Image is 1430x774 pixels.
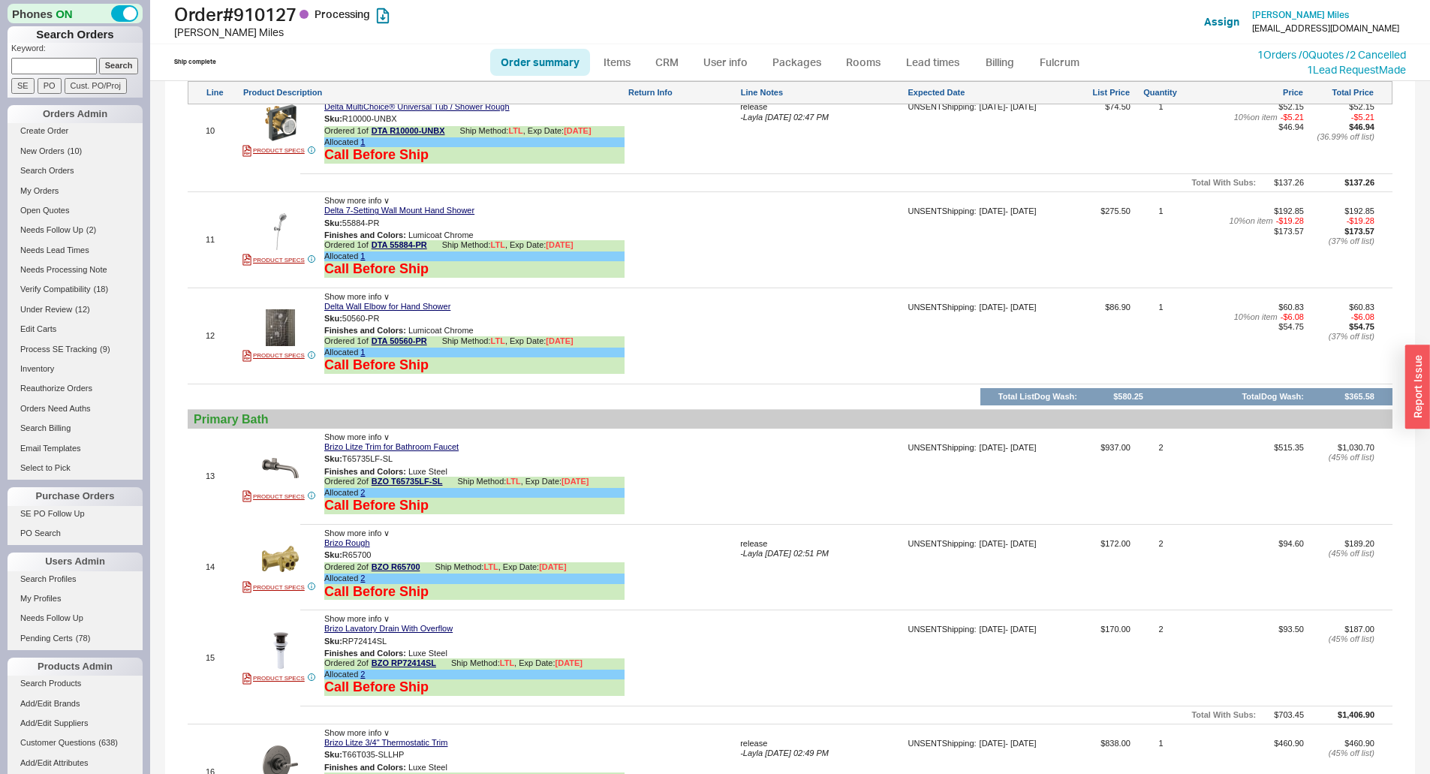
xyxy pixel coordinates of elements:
div: 1 [1158,206,1163,284]
b: LTL [500,658,514,667]
span: Finishes and Colors : [324,763,406,772]
span: $172.00 [1048,539,1130,607]
a: Search Billing [8,420,143,436]
input: PO [38,78,62,94]
div: ( 45 % off list) [1307,549,1374,559]
a: My Profiles [8,591,143,607]
div: Call Before Ship [324,261,429,278]
a: Inventory [8,361,143,377]
div: $703.45 [1274,710,1304,720]
a: Search Products [8,676,143,691]
img: R65700-B1_khgdke [262,541,299,577]
div: Ordered 2 of Ship Method: [324,562,625,574]
a: Needs Follow Up [8,610,143,626]
img: 52663-PR_RP100370_RP40593_T27976-PR-LHP_H560PR_55421-PR_50560-PR_T50010-PR_SH5000-PR_WEB_j3ktts [262,309,299,346]
span: Finishes and Colors : [324,467,406,476]
div: Call Before Ship [324,498,429,514]
a: Under Review(12) [8,302,143,318]
a: PRODUCT SPECS [242,490,305,502]
b: LTL [483,562,498,571]
div: 13 [206,471,239,481]
div: ( 37 % off list) [1307,332,1374,342]
a: Order summary [490,49,590,76]
img: T65735LF-SL-B1_qu1gse [262,450,299,486]
div: 2 [1158,443,1163,520]
div: Expected Date [908,88,1045,98]
a: Select to Pick [8,460,143,476]
input: Cust. PO/Proj [65,78,127,94]
span: - $19.28 [1276,216,1304,226]
img: R10000-UNBX-B1_txyrbt [262,104,299,141]
h1: Search Orders [8,26,143,43]
img: RP72414RB_qql9cs [262,632,299,669]
div: Luxe Steel [324,467,625,477]
a: Needs Processing Note [8,262,143,278]
b: LTL [508,126,522,135]
div: release [740,102,905,112]
span: - Layla [DATE] 02:51 PM [740,549,829,558]
div: ( 45 % off list) [1307,748,1374,758]
span: ( 638 ) [98,738,118,747]
div: Ordered 1 of Ship Method: [324,336,625,348]
a: 1Orders /0Quotes /2 Cancelled [1257,48,1406,61]
a: Brizo Litze 3/4" Thermostatic Trim [324,738,447,748]
div: [DATE] - [DATE] [980,206,1037,216]
span: ( 12 ) [75,305,90,314]
a: Rooms [835,49,892,76]
span: ( 2 ) [86,225,96,234]
div: Ship complete [174,58,216,66]
span: RP72414SL [342,636,387,645]
span: Needs Follow Up [20,225,83,234]
div: Lumicoat Chrome [324,230,625,240]
a: Orders Need Auths [8,401,143,417]
span: Sku: [324,636,342,645]
span: $54.75 [1349,322,1374,331]
span: Verify Compatibility [20,285,91,294]
a: Reauthorize Orders [8,381,143,396]
a: Email Templates [8,441,143,456]
span: $46.94 [1349,122,1374,131]
span: $460.90 [1274,739,1304,748]
span: Process SE Tracking [20,345,97,354]
a: User info [692,49,759,76]
span: 10 % on item [1230,216,1273,226]
div: , Exp Date: [498,562,567,574]
div: $137.26 [1274,178,1304,188]
span: $1,030.70 [1338,443,1374,452]
a: Create Order [8,123,143,139]
span: Sku: [324,113,342,122]
a: BZO RP72414SL [372,658,436,670]
a: Packages [762,49,832,76]
div: Allocated [324,137,625,147]
span: $173.57 [1274,227,1304,236]
span: Finishes and Colors : [324,649,406,658]
b: LTL [506,477,520,486]
span: $74.50 [1048,102,1130,170]
div: 12 [206,331,239,341]
div: Allocated [324,488,625,498]
span: $173.57 [1344,227,1374,236]
span: T65735LF-SL [342,454,393,463]
span: $937.00 [1048,443,1130,520]
div: [DATE] - [DATE] [980,739,1037,748]
span: $460.90 [1344,739,1374,748]
a: PRODUCT SPECS [242,254,305,266]
div: Orders Admin [8,105,143,123]
span: $192.85 [1344,206,1374,215]
div: $365.58 [1344,392,1374,402]
div: UNSENT Shipping: [908,303,976,312]
a: 2 [360,488,365,497]
span: [DATE] [561,477,589,486]
img: 55884-PR-B1_wr3ptg [262,213,299,250]
span: ON [56,6,73,22]
span: $46.94 [1278,122,1304,131]
span: Show more info ∨ [324,196,390,205]
span: 10 % on item [1234,113,1278,122]
div: Call Before Ship [324,357,429,374]
a: Add/Edit Suppliers [8,715,143,731]
input: Search [99,58,139,74]
a: PRODUCT SPECS [242,350,305,362]
h1: Order # 910127 [174,4,719,25]
span: Sku: [324,218,342,227]
a: Brizo Lavatory Drain With Overflow [324,624,453,634]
